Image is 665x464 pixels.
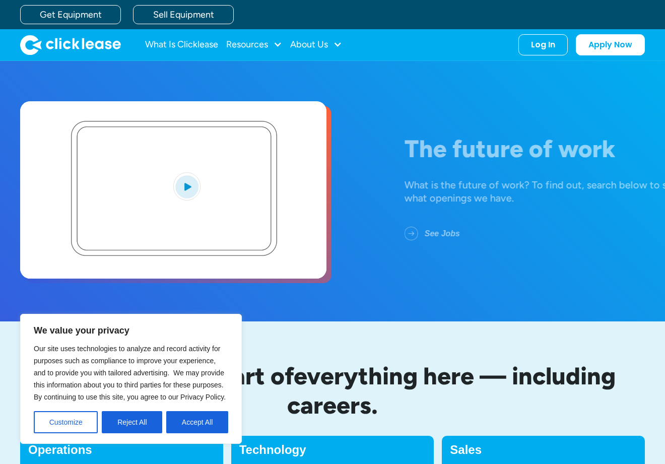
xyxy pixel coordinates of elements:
[20,101,326,279] a: open lightbox
[287,361,616,420] span: everything here — including careers.
[133,5,234,24] a: Sell Equipment
[20,5,121,24] a: Get Equipment
[576,34,645,55] a: Apply Now
[34,411,98,433] button: Customize
[20,35,121,55] img: Clicklease logo
[450,444,637,456] h4: Sales
[239,444,426,456] h4: Technology
[102,411,162,433] button: Reject All
[531,40,555,50] div: Log In
[34,324,228,337] p: We value your privacy
[173,172,201,201] img: Blue play button logo on a light blue circular background
[20,35,121,55] a: home
[20,362,645,420] h2: Our values are part of
[145,35,218,55] a: What Is Clicklease
[290,35,342,55] div: About Us
[20,314,242,444] div: We value your privacy
[28,444,215,456] h4: Operations
[226,35,282,55] div: Resources
[34,345,226,401] span: Our site uses technologies to analyze and record activity for purposes such as compliance to impr...
[166,411,228,433] button: Accept All
[405,221,476,247] a: See Jobs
